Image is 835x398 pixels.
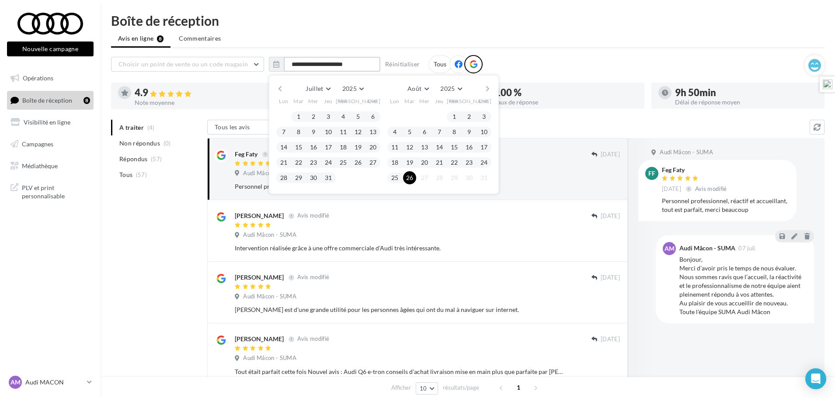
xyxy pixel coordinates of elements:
span: Audi Mâcon - SUMA [660,149,713,156]
button: 16 [463,141,476,154]
span: [DATE] [601,212,620,220]
button: 26 [351,156,365,169]
span: 07 juil. [738,246,756,251]
button: 31 [322,171,335,184]
span: Août [407,85,421,92]
button: 11 [388,141,401,154]
button: 27 [366,156,379,169]
button: 11 [337,125,350,138]
button: Choisir un point de vente ou un code magasin [111,57,264,72]
span: Jeu [324,97,333,105]
span: Médiathèque [22,162,58,169]
button: 1 [448,110,461,123]
button: 8 [292,125,305,138]
button: 2025 [339,83,367,95]
button: 31 [477,171,491,184]
button: 1 [292,110,305,123]
button: 19 [351,141,365,154]
a: Campagnes [5,135,95,153]
div: [PERSON_NAME] [235,273,284,282]
button: 10 [477,125,491,138]
span: FF [648,169,655,178]
button: Réinitialiser [382,59,424,69]
span: AM [10,378,21,387]
button: Tous les avis [207,120,295,135]
a: Boîte de réception8 [5,91,95,110]
button: 22 [292,156,305,169]
span: Afficher [391,384,411,392]
button: 15 [448,141,461,154]
button: 13 [418,141,431,154]
div: Délai de réponse moyen [675,99,818,105]
button: 29 [448,171,461,184]
button: 5 [403,125,416,138]
span: Audi Mâcon - SUMA [243,170,296,177]
span: Choisir un point de vente ou un code magasin [118,60,248,68]
span: 10 [420,385,427,392]
span: Tous les avis [215,123,250,131]
button: 28 [433,171,446,184]
button: 2 [463,110,476,123]
button: 6 [366,110,379,123]
button: 7 [433,125,446,138]
button: 18 [388,156,401,169]
span: [DATE] [601,151,620,159]
span: résultats/page [443,384,479,392]
button: 15 [292,141,305,154]
button: 29 [292,171,305,184]
span: Visibilité en ligne [24,118,70,126]
button: 12 [351,125,365,138]
p: Audi MACON [25,378,83,387]
div: 9h 50min [675,88,818,97]
span: Répondus [119,155,148,163]
span: Opérations [23,74,53,82]
span: [DATE] [662,185,681,193]
button: 21 [433,156,446,169]
span: Mer [308,97,319,105]
button: 25 [337,156,350,169]
span: 2025 [440,85,455,92]
span: [DATE] [601,336,620,343]
span: Avis modifié [695,185,727,192]
div: Note moyenne [135,100,277,106]
span: Dim [479,97,489,105]
div: Intervention réalisée grâce à une offre commerciale d'Audi très intéressante. [235,244,563,253]
div: Open Intercom Messenger [805,368,826,389]
button: 13 [366,125,379,138]
button: 6 [418,125,431,138]
div: Boîte de réception [111,14,825,27]
span: Avis modifié [297,274,329,281]
span: Audi Mâcon - SUMA [243,354,296,362]
div: Feg Faty [662,167,729,173]
span: Non répondus [119,139,160,148]
button: 17 [477,141,491,154]
span: 2025 [342,85,357,92]
button: 28 [277,171,290,184]
div: [PERSON_NAME] [235,335,284,343]
span: [PERSON_NAME] [447,97,492,105]
div: Taux de réponse [495,99,637,105]
button: 22 [448,156,461,169]
span: Avis modifié [297,336,329,343]
span: 1 [511,381,525,395]
button: Nouvelle campagne [7,42,94,56]
button: 2 [307,110,320,123]
button: 14 [277,141,290,154]
div: 8 [83,97,90,104]
span: AM [665,244,675,253]
button: 10 [416,382,438,395]
span: Lun [279,97,289,105]
span: Tous [119,170,132,179]
span: Boîte de réception [22,96,72,104]
span: PLV et print personnalisable [22,182,90,201]
button: 19 [403,156,416,169]
span: Campagnes [22,140,53,148]
div: [PERSON_NAME] est d'une grande utilité pour les personnes âgées qui ont du mal à naviguer sur int... [235,305,563,314]
div: Bonjour, Merci d’avoir pris le temps de nous évaluer. Nous sommes ravis que l’accueil, la réactiv... [679,255,807,316]
button: 24 [477,156,491,169]
button: 23 [463,156,476,169]
button: 8 [448,125,461,138]
span: Audi Mâcon - SUMA [243,231,296,239]
span: Juillet [306,85,323,92]
button: 7 [277,125,290,138]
